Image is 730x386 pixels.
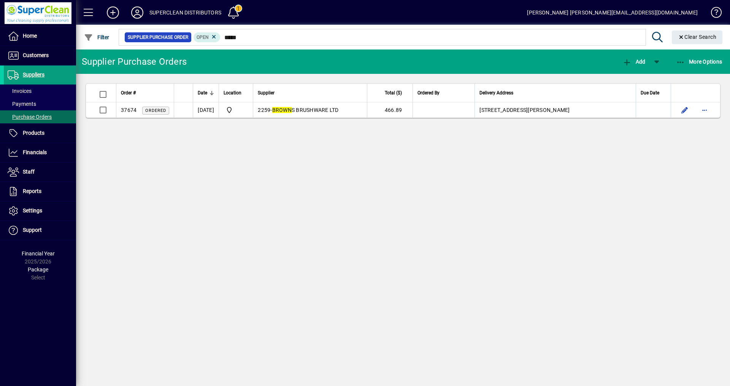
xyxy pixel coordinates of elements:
[145,108,166,113] span: Ordered
[125,6,149,19] button: Profile
[367,102,413,118] td: 466.89
[527,6,698,19] div: [PERSON_NAME] [PERSON_NAME][EMAIL_ADDRESS][DOMAIN_NAME]
[28,266,48,273] span: Package
[4,110,76,123] a: Purchase Orders
[479,89,513,97] span: Delivery Address
[8,114,52,120] span: Purchase Orders
[23,227,42,233] span: Support
[198,89,214,97] div: Date
[101,6,125,19] button: Add
[4,201,76,220] a: Settings
[4,163,76,182] a: Staff
[620,55,647,69] button: Add
[678,34,717,40] span: Clear Search
[622,59,645,65] span: Add
[224,89,241,97] span: Location
[272,107,292,113] em: BROWN
[676,59,722,65] span: More Options
[258,107,270,113] span: 2259
[258,89,275,97] span: Supplier
[121,89,169,97] div: Order #
[121,89,136,97] span: Order #
[372,89,409,97] div: Total ($)
[674,55,724,69] button: More Options
[385,89,402,97] span: Total ($)
[23,188,41,194] span: Reports
[417,89,440,97] span: Ordered By
[253,102,367,118] td: -
[8,101,36,107] span: Payments
[4,143,76,162] a: Financials
[474,102,636,118] td: [STREET_ADDRESS][PERSON_NAME]
[4,27,76,46] a: Home
[198,89,207,97] span: Date
[4,97,76,110] a: Payments
[272,107,339,113] span: S BRUSHWARE LTD
[8,88,32,94] span: Invoices
[23,72,44,78] span: Suppliers
[4,46,76,65] a: Customers
[224,89,248,97] div: Location
[641,89,659,97] span: Due Date
[23,33,37,39] span: Home
[4,85,76,97] a: Invoices
[194,32,221,42] mat-chip: Completion Status: Open
[672,30,723,44] button: Clear
[23,130,44,136] span: Products
[4,124,76,143] a: Products
[193,102,219,118] td: [DATE]
[149,6,221,19] div: SUPERCLEAN DISTRIBUTORS
[679,104,691,116] button: Edit
[224,105,248,115] span: Superclean Distributors
[23,52,49,58] span: Customers
[23,149,47,155] span: Financials
[23,207,42,214] span: Settings
[197,35,209,40] span: Open
[258,89,362,97] div: Supplier
[128,33,188,41] span: Supplier Purchase Order
[23,169,35,175] span: Staff
[641,89,666,97] div: Due Date
[698,104,711,116] button: More options
[4,221,76,240] a: Support
[82,30,111,44] button: Filter
[4,182,76,201] a: Reports
[82,56,187,68] div: Supplier Purchase Orders
[121,107,136,113] span: 37674
[22,250,55,257] span: Financial Year
[84,34,109,40] span: Filter
[705,2,720,26] a: Knowledge Base
[417,89,470,97] div: Ordered By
